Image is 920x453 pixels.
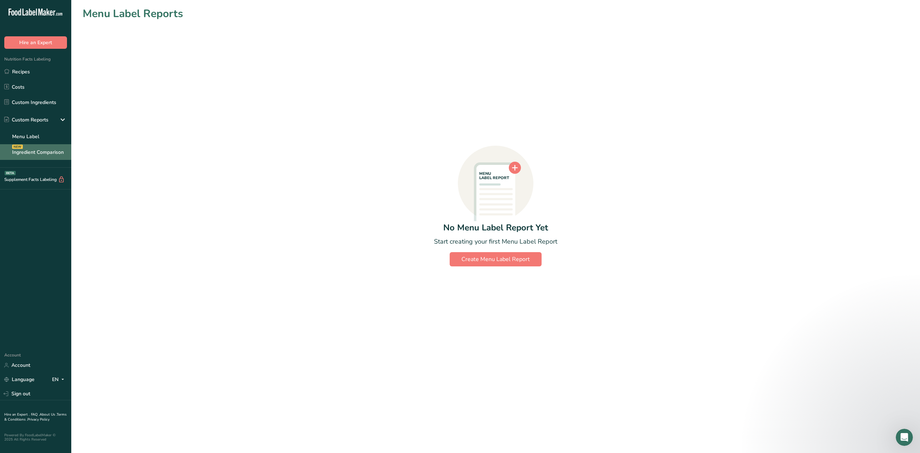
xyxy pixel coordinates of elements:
div: BETA [5,171,16,175]
a: Language [4,373,35,386]
div: No Menu Label Report Yet [443,221,548,234]
a: FAQ . [31,412,40,417]
a: Privacy Policy [27,417,50,422]
div: Create Menu Label Report [461,255,530,264]
tspan: LABEL REPORT [479,175,509,181]
button: Hire an Expert [4,36,67,49]
div: Start creating your first Menu Label Report [434,237,557,246]
a: Terms & Conditions . [4,412,67,422]
div: Powered By FoodLabelMaker © 2025 All Rights Reserved [4,433,67,442]
div: Custom Reports [4,116,48,124]
a: Hire an Expert . [4,412,30,417]
tspan: MENU [479,171,491,176]
div: EN [52,375,67,384]
h1: Menu Label Reports [83,6,909,22]
div: NEW [12,145,23,149]
button: Create Menu Label Report [450,252,542,266]
a: About Us . [40,412,57,417]
iframe: Intercom live chat [896,429,913,446]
